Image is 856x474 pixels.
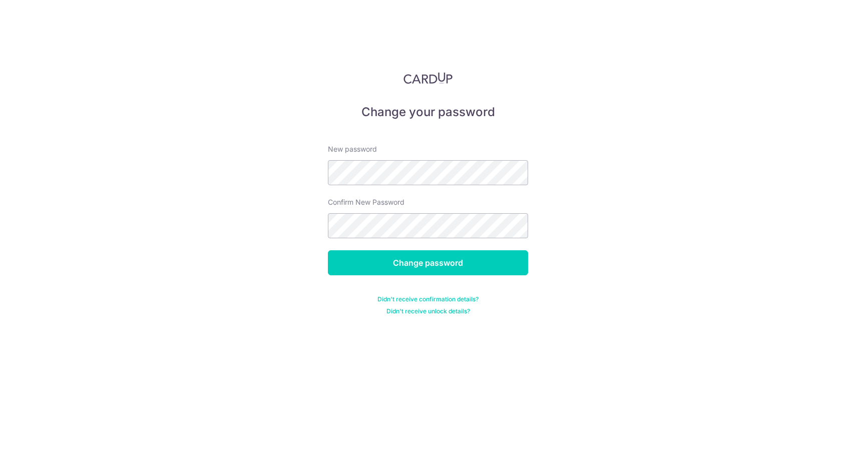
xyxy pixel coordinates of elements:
[328,197,404,207] label: Confirm New Password
[328,104,528,120] h5: Change your password
[403,72,453,84] img: CardUp Logo
[377,295,479,303] a: Didn't receive confirmation details?
[328,250,528,275] input: Change password
[386,307,470,315] a: Didn't receive unlock details?
[328,144,377,154] label: New password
